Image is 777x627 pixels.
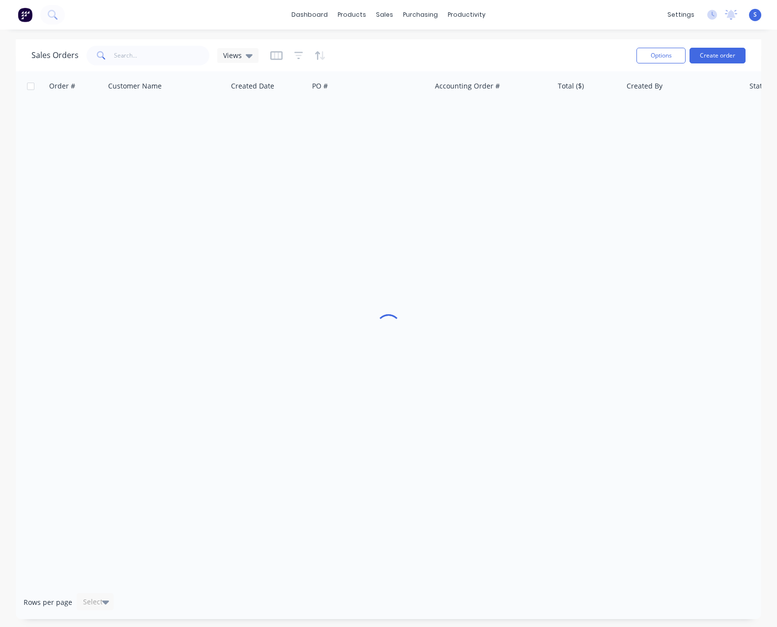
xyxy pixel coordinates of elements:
div: purchasing [398,7,443,22]
img: Factory [18,7,32,22]
div: Created Date [231,81,274,91]
div: Order # [49,81,75,91]
span: Rows per page [24,597,72,607]
div: Total ($) [558,81,584,91]
div: settings [662,7,699,22]
div: productivity [443,7,490,22]
span: S [753,10,757,19]
div: Created By [627,81,662,91]
div: Select... [83,597,109,607]
input: Search... [114,46,210,65]
a: dashboard [287,7,333,22]
h1: Sales Orders [31,51,79,60]
div: products [333,7,371,22]
div: Status [749,81,770,91]
button: Options [636,48,686,63]
div: Customer Name [108,81,162,91]
div: sales [371,7,398,22]
div: Accounting Order # [435,81,500,91]
span: Views [223,50,242,60]
div: PO # [312,81,328,91]
button: Create order [690,48,746,63]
